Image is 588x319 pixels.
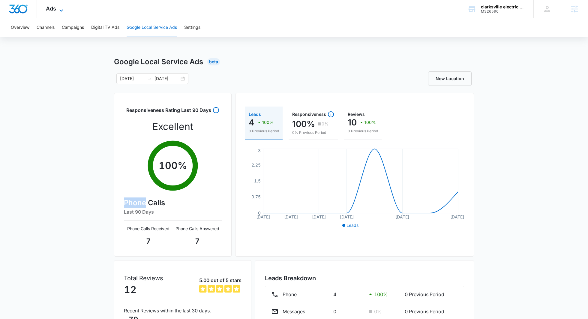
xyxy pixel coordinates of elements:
p: 12 [124,283,163,297]
p: 0% Previous Period [292,130,334,135]
tspan: 2.25 [251,162,261,167]
p: Phone Calls Received [124,225,173,232]
tspan: 1.5 [254,178,261,183]
p: Excellent [152,119,193,134]
div: Leads [249,112,279,116]
p: 0 Previous Period [405,291,458,298]
button: Settings [184,18,200,37]
p: 100% [262,120,274,125]
p: 7 [124,236,173,247]
p: 0 Previous Period [249,128,279,134]
h3: Responsiveness Rating Last 90 Days [126,107,211,117]
div: account name [481,5,525,9]
p: 4 [333,291,362,298]
p: 5.00 out of 5 stars [199,277,241,284]
tspan: [DATE] [340,214,354,219]
span: Leads [346,223,358,228]
p: 100 % [159,158,187,173]
p: Recent Reviews within the last 30 days. [124,307,241,314]
button: Overview [11,18,29,37]
p: Phone [283,291,297,298]
button: Channels [37,18,55,37]
p: 0% [322,122,328,126]
p: Total Reviews [124,274,163,283]
p: Messages [283,308,305,315]
p: 0 Previous Period [405,308,458,315]
h1: Google Local Service Ads [114,56,203,67]
tspan: [DATE] [312,214,326,219]
p: 10 [348,118,357,127]
tspan: [DATE] [256,214,270,219]
p: 100% [292,119,315,129]
input: Start date [120,75,145,82]
button: Google Local Service Ads [127,18,177,37]
div: Responsiveness [292,111,334,118]
div: Beta [207,58,220,65]
p: 0 [333,308,362,315]
p: 4 [249,118,254,127]
span: swap-right [147,76,152,81]
button: Campaigns [62,18,84,37]
input: End date [154,75,179,82]
button: Digital TV Ads [91,18,119,37]
p: 100% [364,120,376,125]
p: 100 % [374,291,388,298]
p: Phone Calls Answered [173,225,222,232]
tspan: [DATE] [450,214,464,219]
p: 0 % [374,308,382,315]
tspan: 0 [258,210,261,215]
div: Reviews [348,112,378,116]
h6: Last 90 Days [124,208,222,215]
tspan: 0.75 [251,194,261,199]
h4: Phone Calls [124,197,222,208]
span: to [147,76,152,81]
span: Ads [46,5,56,12]
div: account id [481,9,525,14]
a: New Location [428,71,472,86]
tspan: 3 [258,148,261,153]
p: 0 Previous Period [348,128,378,134]
h3: Leads Breakdown [265,274,464,283]
tspan: [DATE] [395,214,409,219]
tspan: [DATE] [284,214,298,219]
p: 7 [173,236,222,247]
